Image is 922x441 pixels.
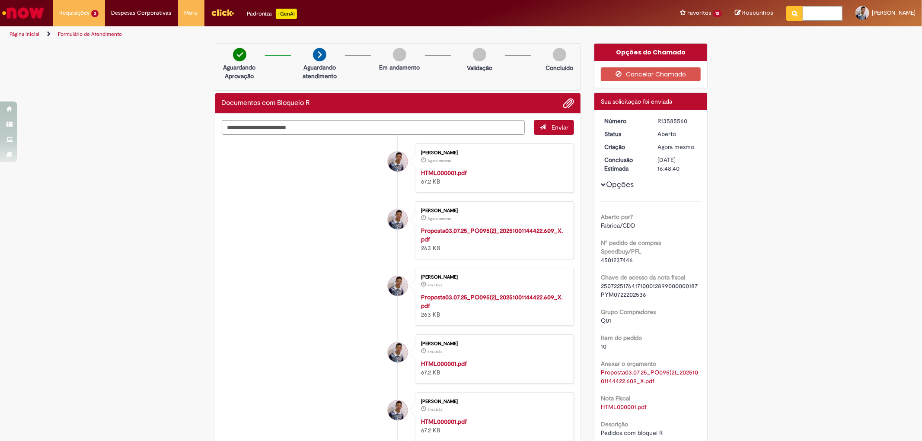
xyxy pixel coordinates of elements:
[552,124,568,131] span: Enviar
[601,429,663,437] span: Pedidos com bloquei R
[222,120,525,135] textarea: Digite sua mensagem aqui...
[421,226,565,252] div: 263 KB
[657,143,698,151] div: 01/10/2025 11:48:37
[601,420,628,428] b: Descrição
[713,10,722,17] span: 10
[601,343,606,350] span: 10
[428,282,442,288] span: 4m atrás
[59,9,89,17] span: Requisições
[388,152,408,171] div: Luiz Andre Morais De Freitas
[313,48,326,61] img: arrow-next.png
[421,293,563,310] a: Proposta03.07.25_PO095(2)_20251001144422.609_X.pdf
[421,208,565,213] div: [PERSON_NAME]
[421,293,565,319] div: 263 KB
[601,273,685,281] b: Chave de acesso da nota fiscal
[657,117,698,125] div: R13585560
[598,117,651,125] dt: Número
[428,407,442,412] time: 01/10/2025 11:42:49
[601,98,672,105] span: Sua solicitação foi enviada
[299,63,341,80] p: Aguardando atendimento
[222,99,310,107] h2: Documentos com Bloqueio R Histórico de tíquete
[657,143,694,151] span: Agora mesmo
[1,4,45,22] img: ServiceNow
[421,150,565,155] div: [PERSON_NAME]
[421,417,565,435] div: 67.2 KB
[553,48,566,61] img: img-circle-grey.png
[428,349,442,354] time: 01/10/2025 11:42:59
[786,6,803,21] button: Pesquisar
[601,239,661,255] b: N° pedido de compras Speedbuy/PFL
[601,317,611,324] span: Q01
[601,308,656,316] b: Grupo Compradores
[219,63,261,80] p: Aguardando Aprovação
[393,48,406,61] img: img-circle-grey.png
[421,418,467,425] a: HTML000001.pdf
[594,44,707,61] div: Opções do Chamado
[185,9,198,17] span: More
[601,213,633,221] b: Aberto por?
[657,155,698,173] div: [DATE] 16:48:40
[211,6,234,19] img: click_logo_yellow_360x200.png
[601,403,647,411] a: Download de HTML000001.pdf
[657,143,694,151] time: 01/10/2025 11:48:37
[601,256,633,264] span: 4501237446
[428,349,442,354] span: 6m atrás
[601,222,635,229] span: Fabrica/CDD
[473,48,486,61] img: img-circle-grey.png
[534,120,574,135] button: Enviar
[601,394,630,402] b: Nota Fiscal
[421,341,565,346] div: [PERSON_NAME]
[563,98,574,109] button: Adicionar anexos
[601,368,698,385] a: Download de Proposta03.07.25_PO095(2)_20251001144422.609_X.pdf
[601,360,656,368] b: Anexar o orçamento
[428,282,442,288] time: 01/10/2025 11:44:46
[421,169,467,177] a: HTML000001.pdf
[428,216,451,221] span: Agora mesmo
[276,9,297,19] p: +GenAi
[428,158,451,163] span: Agora mesmo
[872,9,916,16] span: [PERSON_NAME]
[421,360,467,368] a: HTML000001.pdf
[657,130,698,138] div: Aberto
[247,9,297,19] div: Padroniza
[233,48,246,61] img: check-circle-green.png
[421,227,563,243] a: Proposta03.07.25_PO095(2)_20251001144422.609_X.pdf
[735,9,773,17] a: Rascunhos
[601,67,701,81] button: Cancelar Chamado
[467,63,492,72] p: Validação
[598,143,651,151] dt: Criação
[421,168,565,186] div: 67.2 KB
[601,282,698,298] span: 2507225176417100012899000000187PYM0722202536
[379,63,420,72] p: Em andamento
[6,26,608,42] ul: Trilhas de página
[601,334,642,342] b: Item do pedido
[388,343,408,362] div: Luiz Andre Morais De Freitas
[428,407,442,412] span: 6m atrás
[598,155,651,173] dt: Conclusão Estimada
[388,209,408,229] div: Luiz Andre Morais De Freitas
[598,130,651,138] dt: Status
[421,399,565,404] div: [PERSON_NAME]
[112,9,172,17] span: Despesas Corporativas
[687,9,711,17] span: Favoritos
[428,216,451,221] time: 01/10/2025 11:48:35
[421,359,565,377] div: 67.2 KB
[388,400,408,420] div: Luiz Andre Morais De Freitas
[421,275,565,280] div: [PERSON_NAME]
[10,31,39,38] a: Página inicial
[388,276,408,296] div: Luiz Andre Morais De Freitas
[91,10,99,17] span: 3
[742,9,773,17] span: Rascunhos
[546,63,573,72] p: Concluído
[58,31,122,38] a: Formulário de Atendimento
[428,158,451,163] time: 01/10/2025 11:48:35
